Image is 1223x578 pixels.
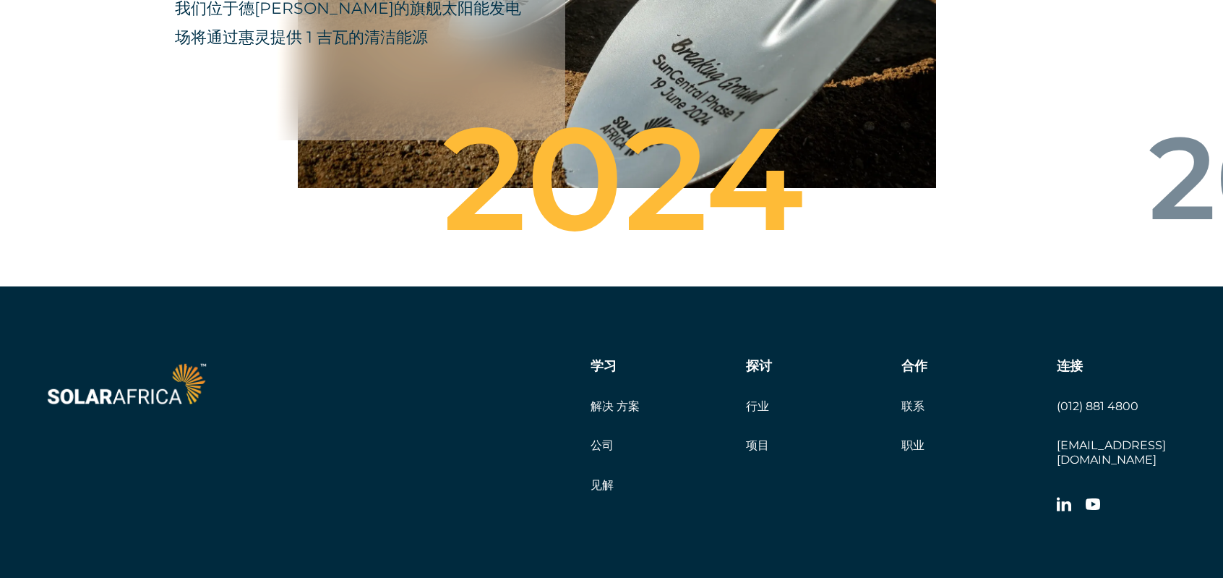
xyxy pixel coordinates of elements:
[746,438,769,452] a: 项目
[1057,399,1138,413] a: (012) 881 4800
[591,438,614,452] a: 公司
[591,478,614,492] a: 见解
[591,359,617,375] h5: 学习
[1057,359,1083,375] h5: 连接
[746,359,772,375] h5: 探讨
[369,163,854,207] div: 2024
[746,399,769,413] a: 行业
[901,399,924,413] a: 联系
[591,399,640,413] a: 解决 方案
[1057,438,1166,466] a: [EMAIL_ADDRESS][DOMAIN_NAME]
[901,359,927,375] h5: 合作
[901,438,924,452] a: 职业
